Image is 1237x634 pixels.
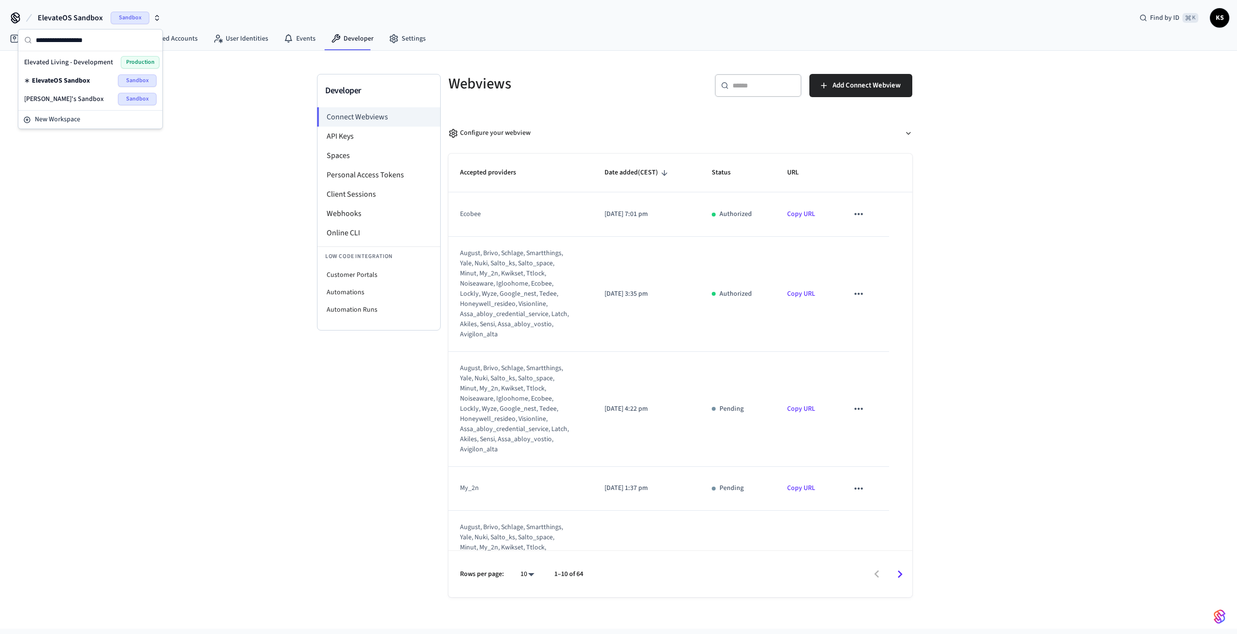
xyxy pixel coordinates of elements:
span: Sandbox [111,12,149,24]
button: New Workspace [19,112,161,128]
div: august, brivo, schlage, smartthings, yale, nuki, salto_ks, salto_space, minut, my_2n, kwikset, tt... [460,363,569,455]
li: Connect Webviews [317,107,440,127]
li: Low Code Integration [317,246,440,266]
a: User Identities [205,30,276,47]
p: [DATE] 7:01 pm [604,209,688,219]
a: Copy URL [787,209,815,219]
span: KS [1211,9,1228,27]
div: my_2n [460,483,569,493]
span: Find by ID [1150,13,1179,23]
p: [DATE] 1:37 pm [604,483,688,493]
a: Copy URL [787,289,815,299]
div: ecobee [460,209,569,219]
p: Pending [719,404,744,414]
p: 1–10 of 64 [554,569,583,579]
li: Automation Runs [317,301,440,318]
p: Rows per page: [460,569,504,579]
span: Sandbox [118,74,157,87]
li: Webhooks [317,204,440,223]
li: Client Sessions [317,185,440,204]
p: [DATE] 3:35 pm [604,289,688,299]
span: ⌘ K [1182,13,1198,23]
a: Events [276,30,323,47]
a: Copy URL [787,404,815,414]
img: SeamLogoGradient.69752ec5.svg [1214,609,1225,624]
li: API Keys [317,127,440,146]
li: Online CLI [317,223,440,243]
button: Add Connect Webview [809,74,912,97]
div: august, brivo, schlage, smartthings, yale, nuki, salto_ks, salto_space, minut, my_2n, kwikset, tt... [460,522,569,614]
p: Pending [719,483,744,493]
div: Configure your webview [448,128,531,138]
div: august, brivo, schlage, smartthings, yale, nuki, salto_ks, salto_space, minut, my_2n, kwikset, tt... [460,248,569,340]
span: ElevateOS Sandbox [32,76,90,86]
p: Authorized [719,289,752,299]
span: Date added(CEST) [604,165,671,180]
li: Customer Portals [317,266,440,284]
a: Devices [2,30,52,47]
span: New Workspace [35,115,80,125]
span: URL [787,165,811,180]
span: ElevateOS Sandbox [38,12,103,24]
span: Status [712,165,743,180]
button: Configure your webview [448,120,912,146]
h5: Webviews [448,74,675,94]
li: Automations [317,284,440,301]
p: Authorized [719,209,752,219]
h3: Developer [325,84,432,98]
span: Accepted providers [460,165,529,180]
span: Add Connect Webview [833,79,901,92]
a: Copy URL [787,483,815,493]
li: Spaces [317,146,440,165]
span: Elevated Living - Development [24,58,113,67]
li: Personal Access Tokens [317,165,440,185]
div: 10 [516,567,539,581]
span: Production [121,56,159,69]
div: Suggestions [18,51,162,110]
button: KS [1210,8,1229,28]
a: Settings [381,30,433,47]
button: Go to next page [889,563,911,586]
span: Sandbox [118,93,157,105]
div: Find by ID⌘ K [1132,9,1206,27]
a: Developer [323,30,381,47]
p: [DATE] 4:22 pm [604,404,688,414]
span: [PERSON_NAME]'s Sandbox [24,94,104,104]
